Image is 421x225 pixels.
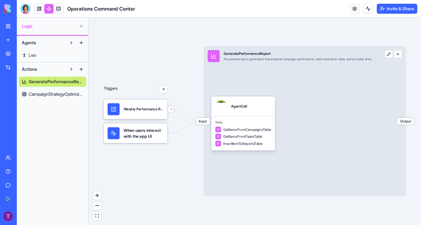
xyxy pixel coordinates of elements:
span: Operations Command Center [67,5,135,12]
button: Invite & Share [377,4,417,14]
button: zoom in [93,191,101,200]
g: Edge from UI_TRIGGERS to 68c275c091f8fed6790959c6 [169,121,203,133]
span: Leo [29,52,36,58]
div: Weekly Performance Report GenerationTrigger [104,99,168,119]
div: AgentCall [231,104,247,109]
span: InsertItemToReportsTable [223,141,263,146]
span: Input [196,118,210,125]
div: Weekly Performance Report GenerationTrigger [124,107,164,112]
div: AI-powered report generation that analyzes campaign performance, task completion rates, and provi... [224,57,374,61]
span: CampaignStrategyOptimizer [29,91,83,97]
div: AgentCallToolsGetItemsFromCampaignsTableGetItemsFromTasksTableInsertItemToReportsTable [211,96,275,151]
img: ACg8ocLhaNlKAA6FSUo6IP21y1zBA1rqM8dOWrmJjpMiqv42KEYx-A=s96-c [3,211,13,221]
span: When users interact with the app UI [124,127,164,139]
span: Tools [215,121,271,125]
g: Edge from 68c275d8866868e0ad18f283 to 68c275c091f8fed6790959c6 [169,109,203,121]
div: GeneratePerformanceReport [224,51,374,56]
div: Triggers [104,69,168,143]
button: zoom out [93,202,101,210]
span: GeneratePerformanceReport [29,79,83,85]
a: Leo [19,50,86,60]
button: Agents [19,38,66,48]
a: CampaignStrategyOptimizer [19,89,86,99]
img: logo [4,4,43,13]
span: Logic [22,23,76,29]
span: GetItemsFromTasksTable [223,134,263,139]
span: GetItemsFromCampaignsTable [223,127,271,132]
span: Actions [22,66,37,72]
span: Output [397,118,414,125]
button: Actions [19,64,66,74]
button: fit view [93,212,101,220]
span: Agents [22,40,36,46]
div: When users interact with the app UI [104,123,168,143]
a: GeneratePerformanceReport [19,77,86,87]
div: InputGeneratePerformanceReportAI-powered report generation that analyzes campaign performance, ta... [204,46,406,196]
p: Triggers [104,85,118,93]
